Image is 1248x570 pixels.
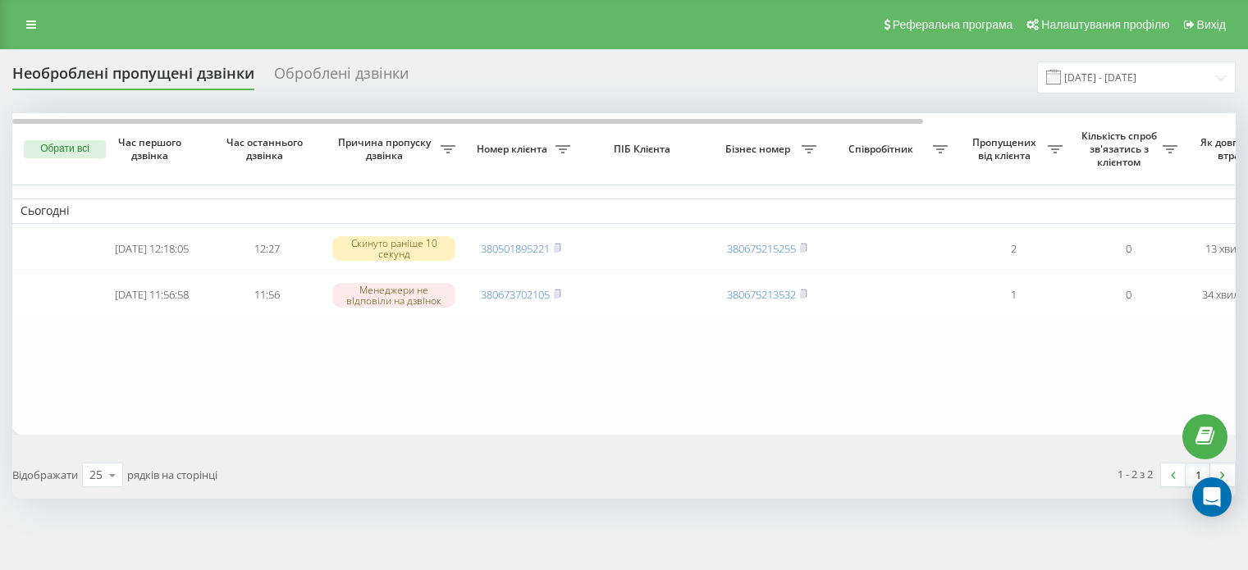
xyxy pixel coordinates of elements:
[274,65,409,90] div: Оброблені дзвінки
[592,143,696,156] span: ПІБ Клієнта
[956,273,1071,317] td: 1
[222,136,311,162] span: Час останнього дзвінка
[1118,466,1153,482] div: 1 - 2 з 2
[332,283,455,308] div: Менеджери не відповіли на дзвінок
[89,467,103,483] div: 25
[127,467,217,482] span: рядків на сторінці
[24,140,106,158] button: Обрати всі
[964,136,1048,162] span: Пропущених від клієнта
[893,18,1013,31] span: Реферальна програма
[1071,227,1186,271] td: 0
[472,143,555,156] span: Номер клієнта
[94,227,209,271] td: [DATE] 12:18:05
[956,227,1071,271] td: 2
[209,227,324,271] td: 12:27
[209,273,324,317] td: 11:56
[12,467,78,482] span: Відображати
[727,287,796,302] a: 380675213532
[727,241,796,256] a: 380675215255
[12,65,254,90] div: Необроблені пропущені дзвінки
[1197,18,1226,31] span: Вихід
[718,143,802,156] span: Бізнес номер
[833,143,933,156] span: Співробітник
[1041,18,1169,31] span: Налаштування профілю
[94,273,209,317] td: [DATE] 11:56:58
[481,241,550,256] a: 380501895221
[1079,130,1163,168] span: Кількість спроб зв'язатись з клієнтом
[1192,477,1232,517] div: Open Intercom Messenger
[481,287,550,302] a: 380673702105
[1071,273,1186,317] td: 0
[332,236,455,261] div: Скинуто раніше 10 секунд
[107,136,196,162] span: Час першого дзвінка
[1186,463,1210,486] a: 1
[332,136,441,162] span: Причина пропуску дзвінка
